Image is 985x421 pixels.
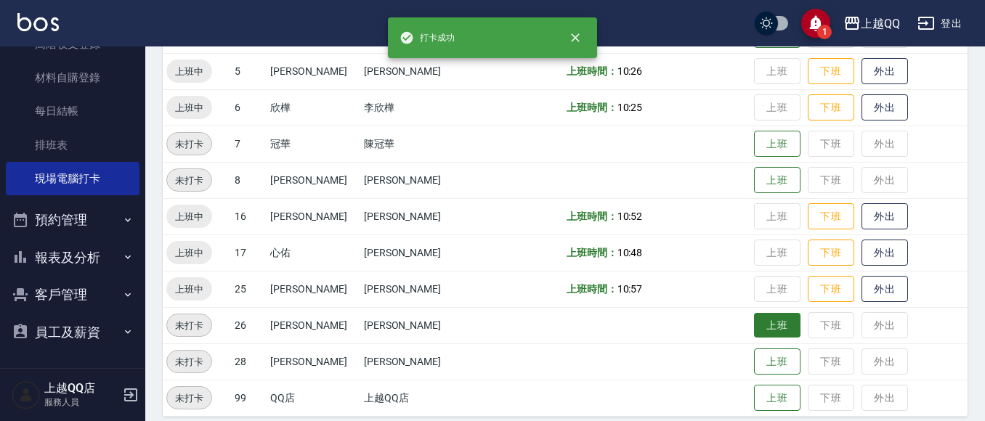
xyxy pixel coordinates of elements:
[231,89,267,126] td: 6
[267,271,360,307] td: [PERSON_NAME]
[400,30,455,45] span: 打卡成功
[808,58,854,85] button: 下班
[166,245,212,261] span: 上班中
[17,13,59,31] img: Logo
[166,282,212,297] span: 上班中
[267,307,360,343] td: [PERSON_NAME]
[231,271,267,307] td: 25
[862,240,908,266] button: 外出
[167,173,211,188] span: 未打卡
[267,343,360,380] td: [PERSON_NAME]
[6,162,139,195] a: 現場電腦打卡
[267,53,360,89] td: [PERSON_NAME]
[754,313,800,338] button: 上班
[838,9,906,38] button: 上越QQ
[808,94,854,121] button: 下班
[360,234,469,271] td: [PERSON_NAME]
[862,203,908,230] button: 外出
[166,64,212,79] span: 上班中
[754,131,800,158] button: 上班
[617,283,643,295] span: 10:57
[6,239,139,277] button: 報表及分析
[754,167,800,194] button: 上班
[567,210,617,222] b: 上班時間：
[817,25,832,39] span: 1
[6,61,139,94] a: 材料自購登錄
[617,65,643,77] span: 10:26
[360,380,469,416] td: 上越QQ店
[567,102,617,113] b: 上班時間：
[166,209,212,224] span: 上班中
[167,391,211,406] span: 未打卡
[6,201,139,239] button: 預約管理
[231,198,267,234] td: 16
[567,65,617,77] b: 上班時間：
[166,100,212,115] span: 上班中
[44,381,118,396] h5: 上越QQ店
[6,314,139,351] button: 員工及薪資
[267,89,360,126] td: 欣樺
[808,203,854,230] button: 下班
[231,162,267,198] td: 8
[617,210,643,222] span: 10:52
[360,343,469,380] td: [PERSON_NAME]
[862,276,908,303] button: 外出
[231,307,267,343] td: 26
[267,126,360,162] td: 冠華
[44,396,118,409] p: 服務人員
[231,380,267,416] td: 99
[231,53,267,89] td: 5
[754,348,800,375] button: 上班
[231,126,267,162] td: 7
[6,276,139,314] button: 客戶管理
[267,162,360,198] td: [PERSON_NAME]
[6,94,139,128] a: 每日結帳
[360,126,469,162] td: 陳冠華
[360,271,469,307] td: [PERSON_NAME]
[567,247,617,258] b: 上班時間：
[231,234,267,271] td: 17
[267,380,360,416] td: QQ店
[267,234,360,271] td: 心佑
[617,247,643,258] span: 10:48
[231,343,267,380] td: 28
[360,89,469,126] td: 李欣樺
[808,240,854,266] button: 下班
[754,385,800,412] button: 上班
[360,162,469,198] td: [PERSON_NAME]
[360,198,469,234] td: [PERSON_NAME]
[267,198,360,234] td: [PERSON_NAME]
[167,354,211,369] span: 未打卡
[861,15,900,33] div: 上越QQ
[912,10,968,37] button: 登出
[862,58,908,85] button: 外出
[167,318,211,333] span: 未打卡
[567,283,617,295] b: 上班時間：
[808,276,854,303] button: 下班
[360,307,469,343] td: [PERSON_NAME]
[617,102,643,113] span: 10:25
[360,53,469,89] td: [PERSON_NAME]
[12,380,41,409] img: Person
[559,22,591,54] button: close
[6,128,139,162] a: 排班表
[167,136,211,152] span: 未打卡
[801,9,830,38] button: save
[862,94,908,121] button: 外出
